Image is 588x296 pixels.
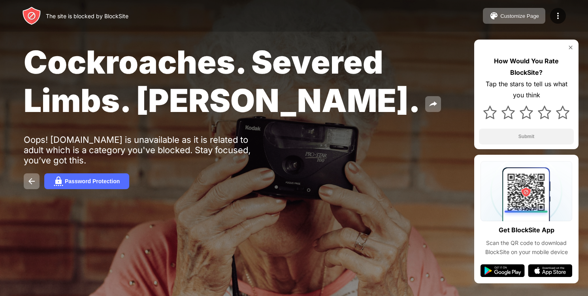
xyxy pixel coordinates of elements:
button: Submit [479,129,574,144]
img: password.svg [54,176,63,186]
img: star.svg [483,106,497,119]
img: star.svg [538,106,551,119]
img: rate-us-close.svg [567,44,574,51]
button: Password Protection [44,173,129,189]
img: pallet.svg [489,11,499,21]
div: Customize Page [500,13,539,19]
div: Tap the stars to tell us what you think [479,78,574,101]
div: Password Protection [65,178,120,184]
span: Cockroaches. Severed Limbs. [PERSON_NAME]. [24,43,420,120]
img: star.svg [520,106,533,119]
img: google-play.svg [481,264,525,277]
div: How Would You Rate BlockSite? [479,55,574,78]
img: header-logo.svg [22,6,41,25]
img: app-store.svg [528,264,572,277]
div: Scan the QR code to download BlockSite on your mobile device [481,239,572,256]
img: back.svg [27,176,36,186]
img: star.svg [556,106,569,119]
div: Oops! [DOMAIN_NAME] is unavailable as it is related to adult which is a category you've blocked. ... [24,135,268,165]
img: menu-icon.svg [553,11,563,21]
button: Customize Page [483,8,545,24]
img: share.svg [428,99,438,109]
img: star.svg [501,106,515,119]
div: The site is blocked by BlockSite [46,13,128,19]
